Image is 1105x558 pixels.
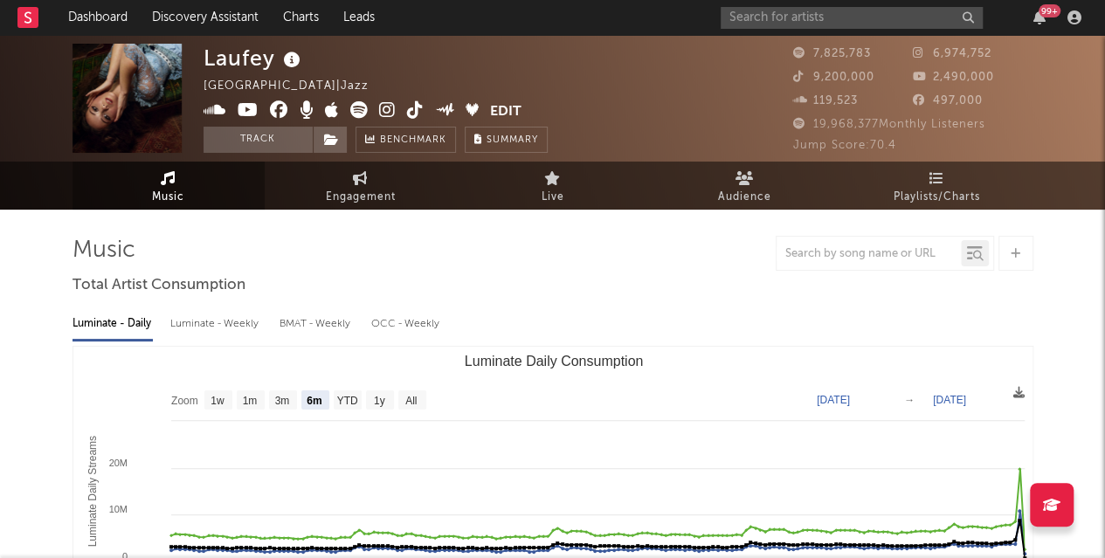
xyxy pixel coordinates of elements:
[336,395,357,407] text: YTD
[356,127,456,153] a: Benchmark
[380,130,446,151] span: Benchmark
[841,162,1033,210] a: Playlists/Charts
[73,275,245,296] span: Total Artist Consumption
[913,95,983,107] span: 497,000
[542,187,564,208] span: Live
[913,72,994,83] span: 2,490,000
[490,101,521,123] button: Edit
[894,187,980,208] span: Playlists/Charts
[307,395,321,407] text: 6m
[170,309,262,339] div: Luminate - Weekly
[793,95,858,107] span: 119,523
[465,127,548,153] button: Summary
[1039,4,1060,17] div: 99 +
[904,394,915,406] text: →
[371,309,441,339] div: OCC - Weekly
[171,395,198,407] text: Zoom
[793,72,874,83] span: 9,200,000
[487,135,538,145] span: Summary
[777,247,961,261] input: Search by song name or URL
[933,394,966,406] text: [DATE]
[718,187,771,208] span: Audience
[457,162,649,210] a: Live
[1033,10,1046,24] button: 99+
[793,119,985,130] span: 19,968,377 Monthly Listeners
[108,504,127,514] text: 10M
[204,127,313,153] button: Track
[649,162,841,210] a: Audience
[721,7,983,29] input: Search for artists
[152,187,184,208] span: Music
[464,354,643,369] text: Luminate Daily Consumption
[265,162,457,210] a: Engagement
[793,140,896,151] span: Jump Score: 70.4
[913,48,991,59] span: 6,974,752
[204,44,305,72] div: Laufey
[73,309,153,339] div: Luminate - Daily
[405,395,417,407] text: All
[242,395,257,407] text: 1m
[280,309,354,339] div: BMAT - Weekly
[373,395,384,407] text: 1y
[86,436,98,547] text: Luminate Daily Streams
[793,48,871,59] span: 7,825,783
[326,187,396,208] span: Engagement
[108,458,127,468] text: 20M
[204,76,389,97] div: [GEOGRAPHIC_DATA] | Jazz
[211,395,224,407] text: 1w
[817,394,850,406] text: [DATE]
[274,395,289,407] text: 3m
[73,162,265,210] a: Music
